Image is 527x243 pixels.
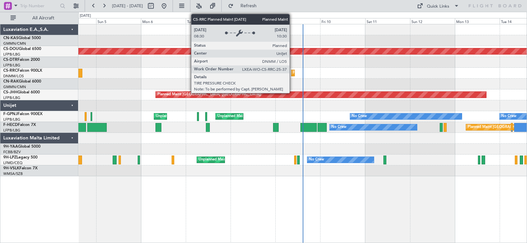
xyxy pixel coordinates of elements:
[410,18,455,24] div: Sun 12
[455,18,500,24] div: Mon 13
[320,18,365,24] div: Fri 10
[3,74,24,79] a: DNMM/LOS
[3,85,26,89] a: GMMN/CMN
[3,166,19,170] span: 9H-VSLK
[231,18,275,24] div: Wed 8
[96,18,141,24] div: Sun 5
[3,160,22,165] a: LFMD/CEQ
[3,41,26,46] a: GMMN/CMN
[365,18,410,24] div: Sat 11
[3,52,20,57] a: LFPB/LBG
[3,58,40,62] a: CS-DTRFalcon 2000
[80,13,91,19] div: [DATE]
[3,47,41,51] a: CS-DOUGlobal 6500
[331,122,347,132] div: No Crew
[3,171,23,176] a: WMSA/SZB
[3,80,19,84] span: CN-RAK
[3,123,18,127] span: F-HECD
[141,18,186,24] div: Mon 6
[414,1,462,11] button: Quick Links
[3,123,36,127] a: F-HECDFalcon 7X
[309,155,324,165] div: No Crew
[3,90,17,94] span: CS-JHH
[199,155,277,165] div: Unplanned Maint Nice ([GEOGRAPHIC_DATA])
[235,4,263,8] span: Refresh
[3,80,41,84] a: CN-RAKGlobal 6000
[186,18,231,24] div: Tue 7
[20,1,58,11] input: Trip Number
[3,150,21,155] a: FCBB/BZV
[352,111,367,121] div: No Crew
[3,156,16,159] span: 9H-LPZ
[3,156,38,159] a: 9H-LPZLegacy 500
[3,63,20,68] a: LFPB/LBG
[3,47,19,51] span: CS-DOU
[3,95,20,100] a: LFPB/LBG
[3,166,38,170] a: 9H-VSLKFalcon 7X
[3,145,18,149] span: 9H-YAA
[3,112,42,116] a: F-GPNJFalcon 900EX
[3,58,17,62] span: CS-DTR
[3,145,41,149] a: 9H-YAAGlobal 5000
[3,36,41,40] a: CN-KASGlobal 5000
[112,3,143,9] span: [DATE] - [DATE]
[17,16,69,20] span: All Aircraft
[427,3,449,10] div: Quick Links
[3,112,17,116] span: F-GPNJ
[3,69,17,73] span: CS-RRC
[156,111,264,121] div: Unplanned Maint [GEOGRAPHIC_DATA] ([GEOGRAPHIC_DATA])
[217,111,326,121] div: Unplanned Maint [GEOGRAPHIC_DATA] ([GEOGRAPHIC_DATA])
[3,36,18,40] span: CN-KAS
[501,111,516,121] div: No Crew
[3,117,20,122] a: LFPB/LBG
[3,128,20,133] a: LFPB/LBG
[3,90,40,94] a: CS-JHHGlobal 6000
[275,18,320,24] div: Thu 9
[3,69,42,73] a: CS-RRCFalcon 900LX
[293,68,361,78] div: Planned Maint Lagos ([PERSON_NAME])
[225,1,264,11] button: Refresh
[157,90,261,100] div: Planned Maint [GEOGRAPHIC_DATA] ([GEOGRAPHIC_DATA])
[7,13,71,23] button: All Aircraft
